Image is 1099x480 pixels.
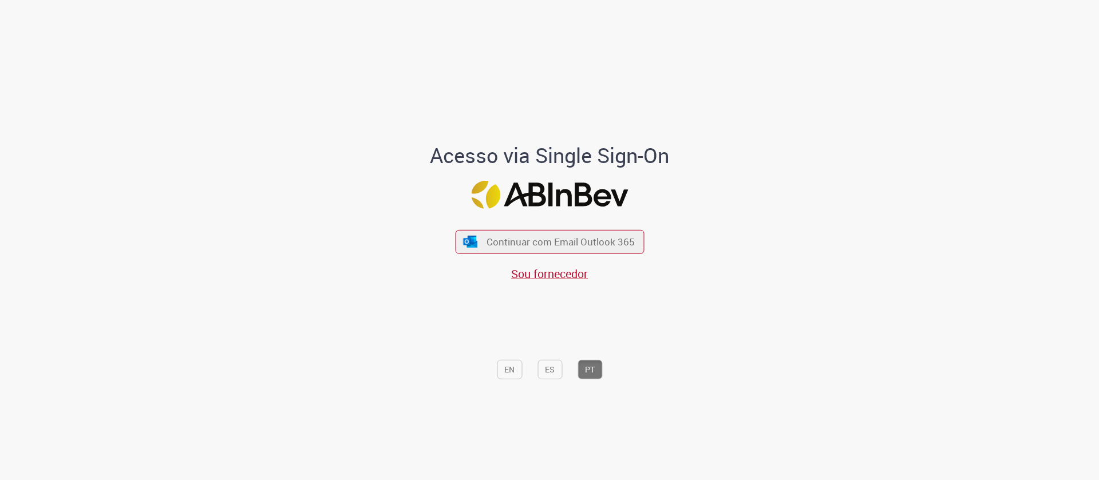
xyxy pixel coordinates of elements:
button: PT [578,360,602,379]
img: Logo ABInBev [471,180,628,208]
button: ES [537,360,562,379]
button: EN [497,360,522,379]
a: Sou fornecedor [511,265,588,281]
button: ícone Azure/Microsoft 360 Continuar com Email Outlook 365 [455,230,644,253]
img: ícone Azure/Microsoft 360 [462,236,479,248]
h1: Acesso via Single Sign-On [391,144,709,167]
span: Continuar com Email Outlook 365 [487,235,635,248]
